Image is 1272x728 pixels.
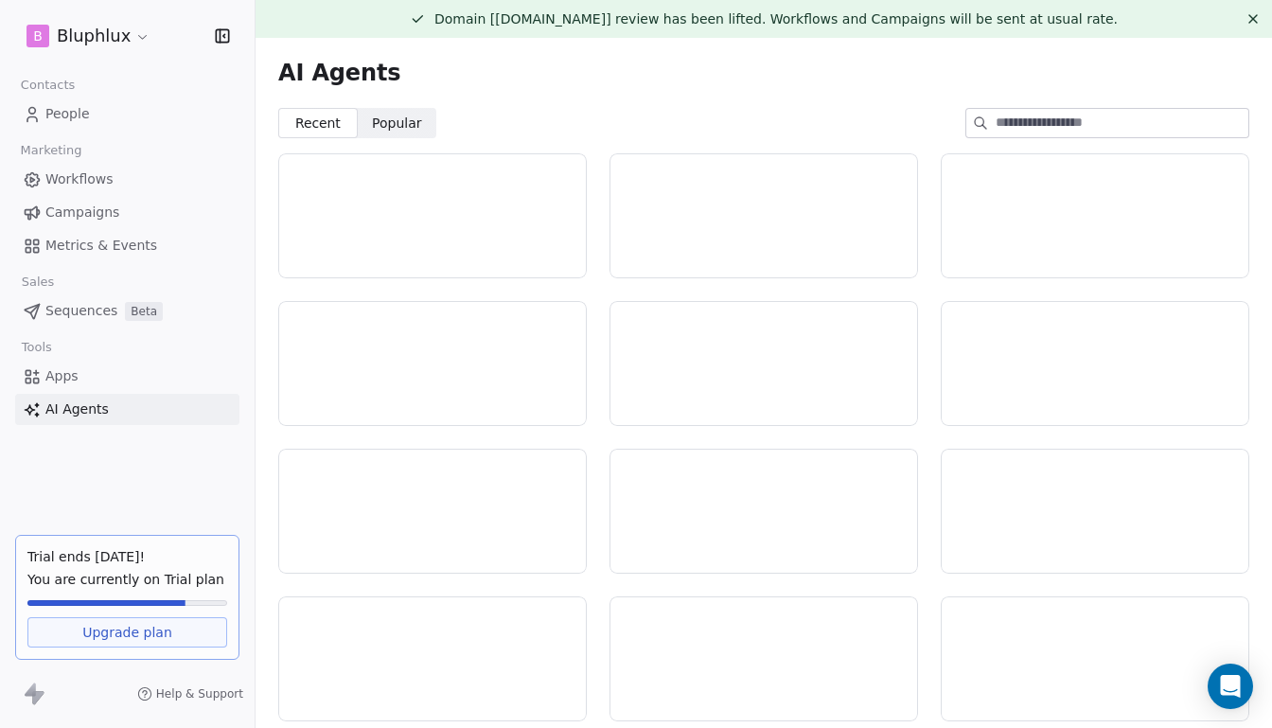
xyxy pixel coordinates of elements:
span: Sales [13,268,62,296]
button: BBluphlux [23,20,154,52]
a: Upgrade plan [27,617,227,648]
span: You are currently on Trial plan [27,570,227,589]
span: Help & Support [156,686,243,701]
span: Beta [125,302,163,321]
span: AI Agents [45,400,109,419]
span: Domain [[DOMAIN_NAME]] review has been lifted. Workflows and Campaigns will be sent at usual rate. [434,11,1118,27]
span: Marketing [12,136,90,165]
span: Workflows [45,169,114,189]
span: Campaigns [45,203,119,222]
span: People [45,104,90,124]
a: Campaigns [15,197,239,228]
a: SequencesBeta [15,295,239,327]
span: Apps [45,366,79,386]
span: Popular [372,114,422,133]
div: Open Intercom Messenger [1208,664,1253,709]
a: People [15,98,239,130]
span: AI Agents [278,59,400,87]
span: Contacts [12,71,83,99]
a: Workflows [15,164,239,195]
span: Metrics & Events [45,236,157,256]
span: B [33,27,43,45]
a: Help & Support [137,686,243,701]
span: Bluphlux [57,24,131,48]
span: Sequences [45,301,117,321]
span: Tools [13,333,60,362]
a: AI Agents [15,394,239,425]
div: Trial ends [DATE]! [27,547,227,566]
a: Apps [15,361,239,392]
span: Upgrade plan [82,623,172,642]
a: Metrics & Events [15,230,239,261]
